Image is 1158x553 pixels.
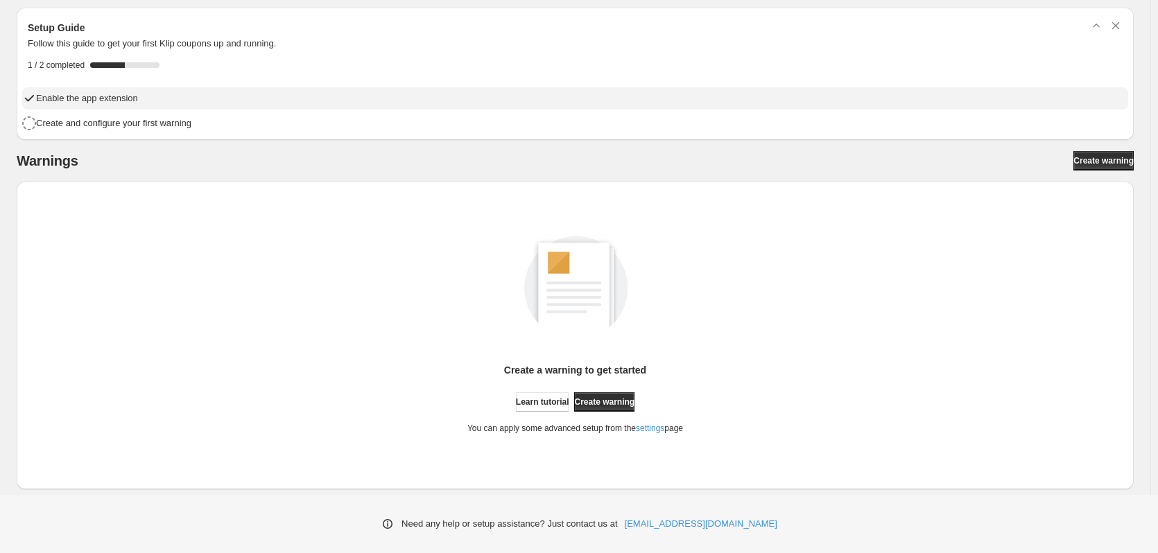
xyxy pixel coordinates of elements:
a: Create warning [1073,151,1134,170]
h4: Enable the app extension [36,91,138,105]
h3: Setup Guide [28,21,85,35]
p: Follow this guide to get your first Klip coupons up and running. [28,37,1123,51]
span: Learn tutorial [516,396,569,407]
p: Create a warning to get started [504,363,646,377]
h2: Warnings [17,152,78,169]
span: Create warning [1073,155,1134,166]
h4: Create and configure your first warning [36,116,191,130]
a: [EMAIL_ADDRESS][DOMAIN_NAME] [625,517,777,531]
a: settings [636,423,664,433]
span: Create warning [574,396,634,407]
a: Learn tutorial [516,392,569,412]
a: Create warning [574,392,634,412]
p: You can apply some advanced setup from the page [467,423,683,434]
span: 1 / 2 completed [28,60,85,71]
